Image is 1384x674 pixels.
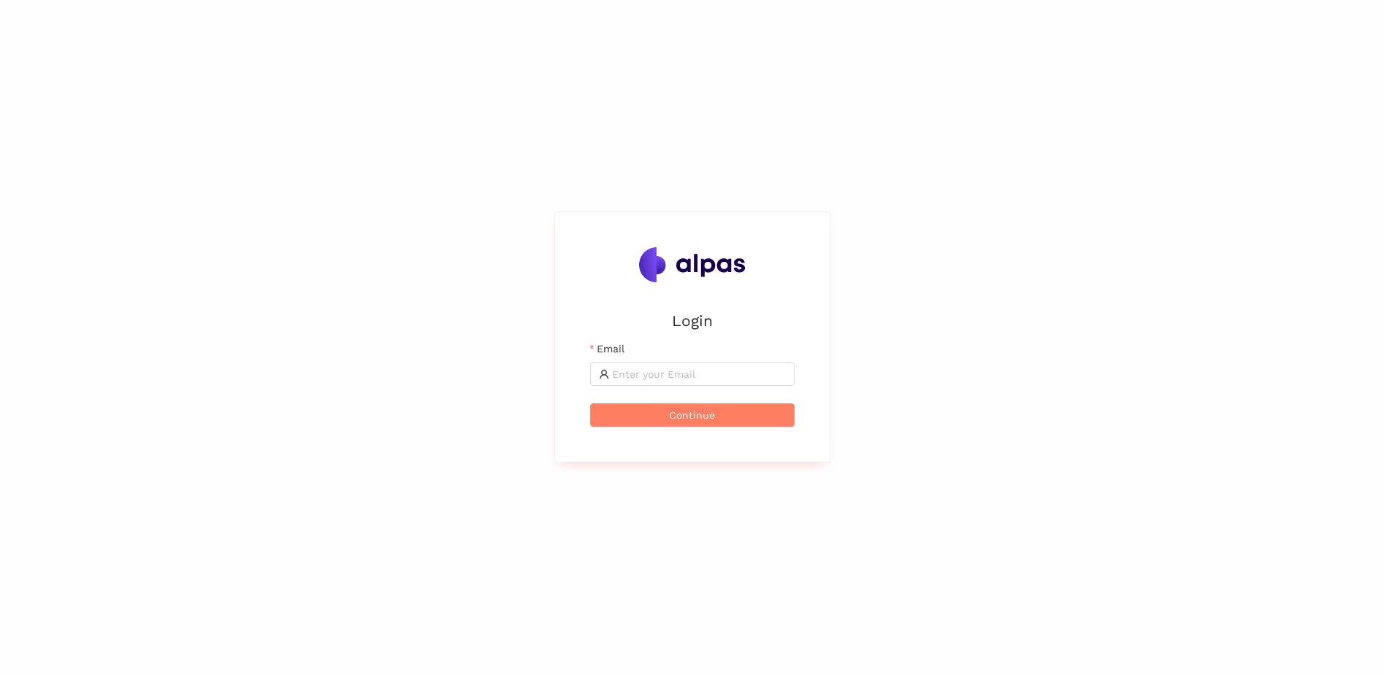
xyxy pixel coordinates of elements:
[590,403,795,427] button: Continue
[590,309,795,333] h2: Login
[612,366,786,382] input: Email
[669,407,715,423] span: Continue
[590,341,625,357] label: Email
[639,247,746,282] img: Alpas.ai Logo
[599,369,609,379] span: user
